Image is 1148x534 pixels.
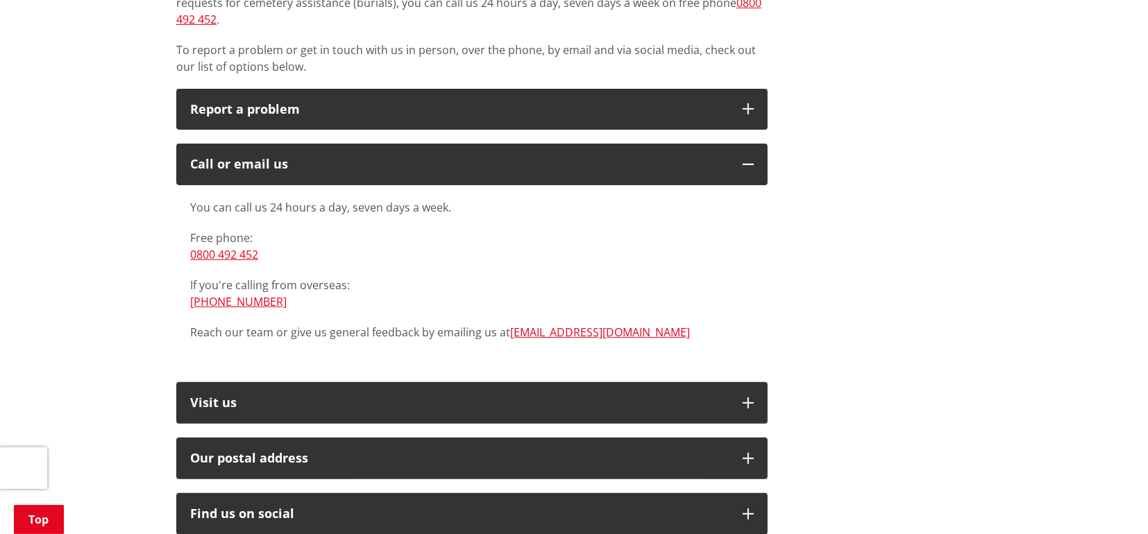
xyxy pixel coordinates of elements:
a: [PHONE_NUMBER] [190,294,287,309]
p: To report a problem or get in touch with us in person, over the phone, by email and via social me... [176,42,768,75]
p: Free phone: [190,230,754,263]
p: Reach our team or give us general feedback by emailing us at [190,324,754,341]
iframe: Messenger Launcher [1084,476,1134,526]
a: 0800 492 452 [190,247,258,262]
div: Find us on social [190,507,729,521]
button: Our postal address [176,438,768,479]
h2: Our postal address [190,451,729,465]
p: Visit us [190,396,729,410]
p: If you're calling from overseas: [190,277,754,310]
button: Call or email us [176,144,768,185]
p: You can call us 24 hours a day, seven days a week. [190,199,754,216]
a: Top [14,505,64,534]
div: Call or email us [190,157,729,171]
p: Report a problem [190,103,729,117]
button: Visit us [176,382,768,424]
button: Report a problem [176,89,768,130]
a: [EMAIL_ADDRESS][DOMAIN_NAME] [510,325,690,340]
